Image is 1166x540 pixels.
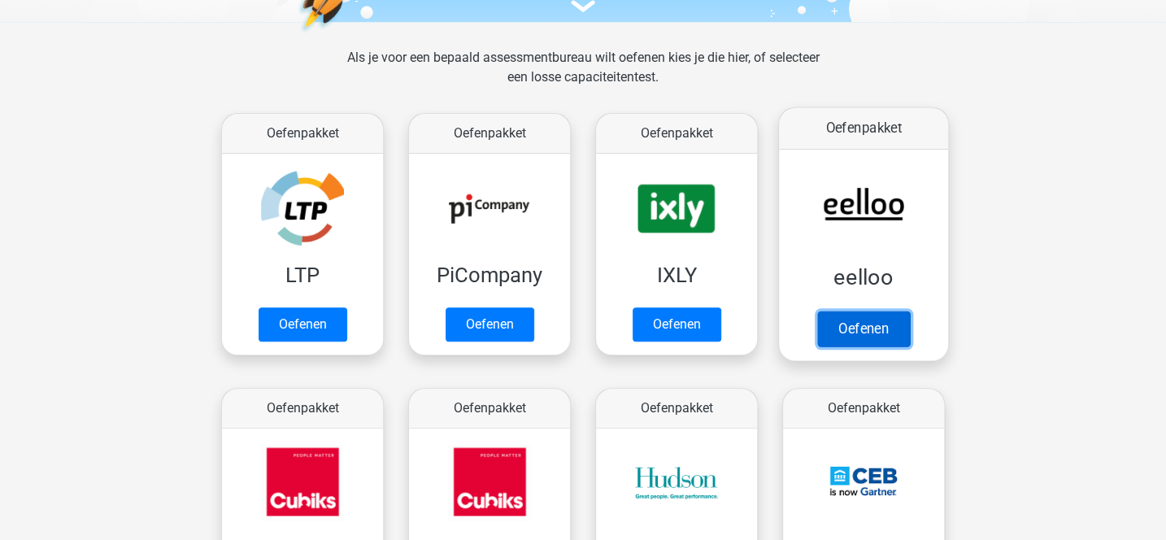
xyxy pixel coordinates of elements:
a: Oefenen [259,307,347,342]
a: Oefenen [633,307,721,342]
a: Oefenen [817,311,910,346]
div: Als je voor een bepaald assessmentbureau wilt oefenen kies je die hier, of selecteer een losse ca... [333,48,832,107]
a: Oefenen [446,307,534,342]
